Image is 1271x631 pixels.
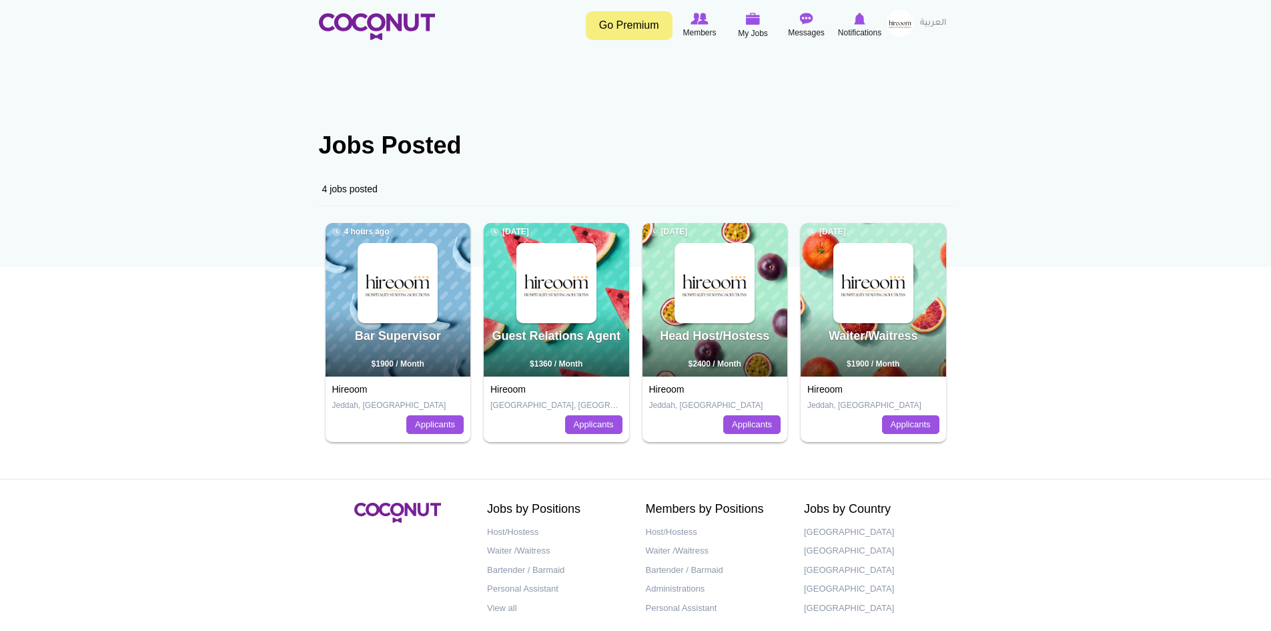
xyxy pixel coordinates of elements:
img: Home [319,13,435,40]
span: [DATE] [807,226,846,238]
a: Waiter /Waitress [646,542,785,561]
span: Notifications [838,26,881,39]
img: Hireoom [518,244,595,322]
a: Administrations [646,580,785,599]
a: Applicants [406,415,464,434]
h1: Jobs Posted [319,132,953,159]
a: Guest Relations Agent [492,329,620,343]
a: Waiter/Waitress [829,329,918,343]
img: Hireoom [359,244,436,322]
img: Coconut [354,503,441,523]
a: Applicants [882,415,939,434]
span: $1360 / Month [530,359,582,369]
span: 4 hours ago [332,226,390,238]
a: Head Host/Hostess [660,329,769,343]
span: [DATE] [649,226,688,238]
p: Jeddah, [GEOGRAPHIC_DATA] [649,400,781,411]
div: 4 jobs posted [319,172,953,206]
a: Personal Assistant [487,580,626,599]
a: Applicants [565,415,622,434]
a: Bartender / Barmaid [646,561,785,580]
h2: Members by Positions [646,503,785,516]
h2: Jobs by Positions [487,503,626,516]
a: Bartender / Barmaid [487,561,626,580]
img: Hireoom [835,244,912,322]
a: Hireoom [649,384,685,395]
img: My Jobs [746,13,761,25]
a: [GEOGRAPHIC_DATA] [804,561,943,580]
span: $1900 / Month [847,359,899,369]
a: [GEOGRAPHIC_DATA] [804,599,943,618]
a: [GEOGRAPHIC_DATA] [804,523,943,542]
a: Messages Messages [780,10,833,41]
span: Messages [788,26,825,39]
img: Messages [800,13,813,25]
a: Browse Members Members [673,10,727,41]
span: $1900 / Month [372,359,424,369]
p: Jeddah, [GEOGRAPHIC_DATA] [332,400,464,411]
img: Browse Members [691,13,708,25]
span: Members [683,26,716,39]
a: Host/Hostess [487,523,626,542]
span: My Jobs [738,27,768,40]
a: View all [487,599,626,618]
a: [GEOGRAPHIC_DATA] [804,542,943,561]
a: Hireoom [332,384,368,395]
a: العربية [913,10,953,37]
a: Waiter /Waitress [487,542,626,561]
img: Hireoom [676,244,753,322]
p: [GEOGRAPHIC_DATA], [GEOGRAPHIC_DATA] [490,400,622,411]
a: Hireoom [490,384,526,395]
a: Personal Assistant [646,599,785,618]
img: Notifications [854,13,865,25]
h2: Jobs by Country [804,503,943,516]
a: Bar Supervisor [355,329,441,343]
a: Applicants [723,415,781,434]
a: My Jobs My Jobs [727,10,780,41]
span: $2400 / Month [689,359,741,369]
span: [DATE] [490,226,529,238]
a: Go Premium [586,11,673,40]
a: Hireoom [807,384,843,395]
a: [GEOGRAPHIC_DATA] [804,580,943,599]
a: Notifications Notifications [833,10,887,41]
p: Jeddah, [GEOGRAPHIC_DATA] [807,400,939,411]
a: Host/Hostess [646,523,785,542]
